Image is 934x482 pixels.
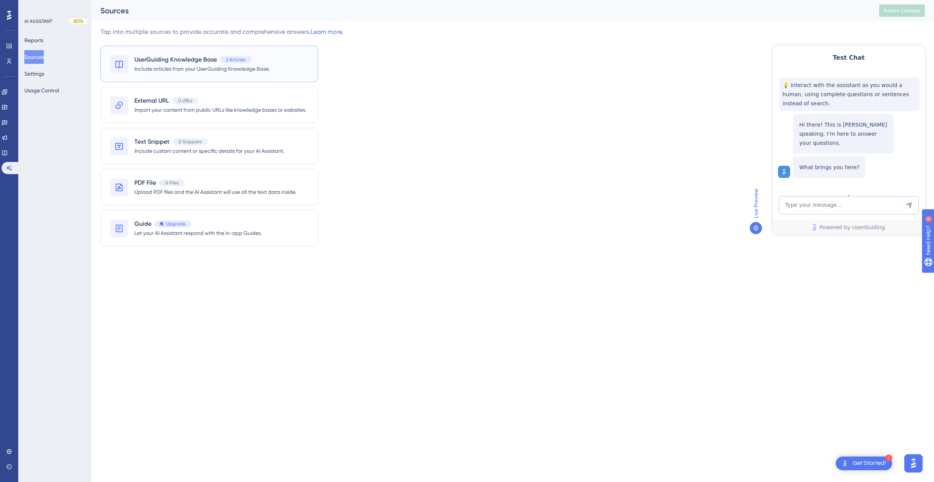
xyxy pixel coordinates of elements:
button: Publish Changes [879,5,925,17]
span: Include articles from your UserGuiding Knowledge Base. [134,64,269,73]
span: Upload PDF files and the AI Assistant will use all the text data inside. [134,187,296,197]
span: Let your AI Assistant respond with the in-app Guides. [134,228,262,238]
div: Tap into multiple sources to provide accurate and comprehensive answers. [100,27,343,36]
button: Settings [24,67,44,81]
div: Sources [100,5,860,16]
span: 2 Articles [226,57,245,63]
span: Guide [134,219,151,228]
img: launcher-image-alternative-text [840,459,850,468]
span: Live Preview [751,189,760,218]
button: Usage Control [24,84,59,97]
span: External URL [134,96,169,105]
span: Publish Changes [884,8,920,14]
span: Import your content from public URLs like knowledge bases or websites. [134,105,306,114]
span: 0 URLs [178,98,192,104]
span: 0 Snippets [179,139,202,145]
button: Sources [24,50,44,64]
span: Upgrade [166,221,185,227]
div: BETA [69,18,88,24]
div: Get Started! [853,459,886,468]
span: PDF File [134,178,156,187]
span: Need Help? [18,2,48,11]
div: Open Get Started! checklist, remaining modules: 1 [836,457,892,470]
a: Learn more. [311,28,343,35]
span: UserGuiding Knowledge Base [134,55,217,64]
div: 1 [885,455,892,461]
span: Include custom content or specific details for your AI Assistant. [134,146,284,155]
iframe: UserGuiding AI Assistant [773,46,925,234]
button: Reports [24,33,43,47]
div: AI ASSISTANT [24,18,52,24]
div: 4 [53,4,55,10]
iframe: UserGuiding AI Assistant Launcher [902,452,925,475]
span: Text Snippet [134,137,169,146]
span: 0 Files [165,180,179,186]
